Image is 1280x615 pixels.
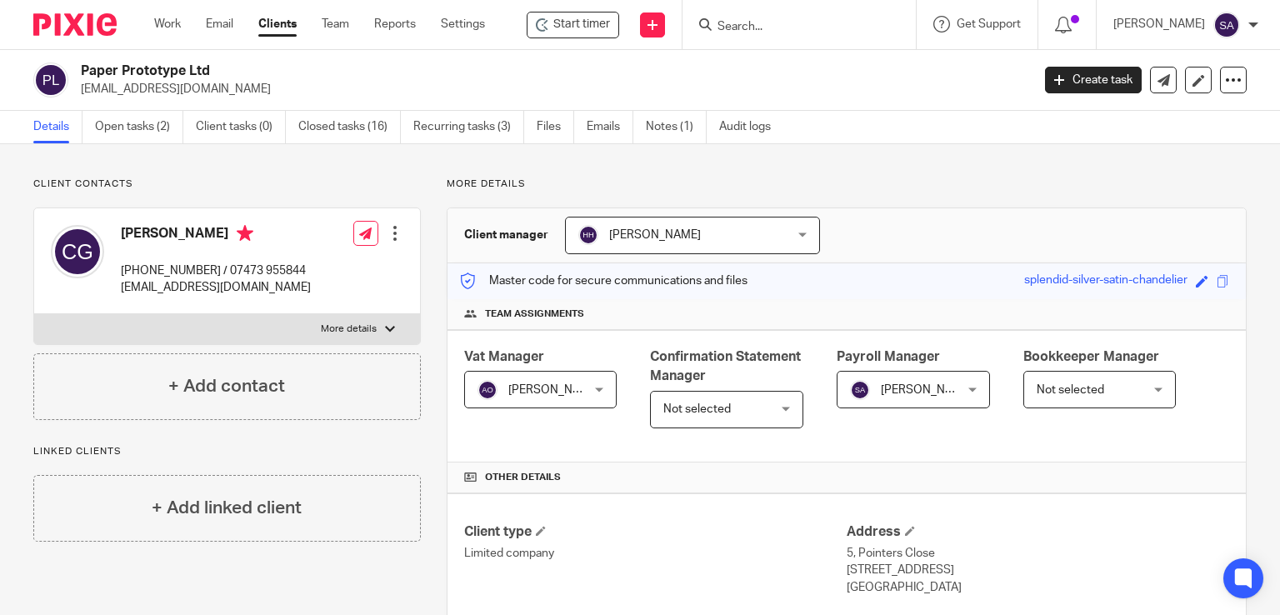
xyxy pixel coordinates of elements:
a: Clients [258,16,297,32]
p: Limited company [464,545,847,562]
span: Start timer [553,16,610,33]
img: svg%3E [850,380,870,400]
input: Search [716,20,866,35]
img: Pixie [33,13,117,36]
a: Emails [587,111,633,143]
a: Recurring tasks (3) [413,111,524,143]
p: [STREET_ADDRESS] [847,562,1229,578]
a: Settings [441,16,485,32]
h2: Paper Prototype Ltd [81,62,832,80]
img: svg%3E [51,225,104,278]
a: Email [206,16,233,32]
h4: + Add contact [168,373,285,399]
h4: + Add linked client [152,495,302,521]
h4: Client type [464,523,847,541]
p: [PERSON_NAME] [1113,16,1205,32]
p: Master code for secure communications and files [460,272,747,289]
span: Not selected [663,403,731,415]
a: Open tasks (2) [95,111,183,143]
h3: Client manager [464,227,548,243]
p: [GEOGRAPHIC_DATA] [847,579,1229,596]
h4: [PERSON_NAME] [121,225,311,246]
p: 5, Pointers Close [847,545,1229,562]
a: Notes (1) [646,111,707,143]
i: Primary [237,225,253,242]
a: Closed tasks (16) [298,111,401,143]
span: Get Support [957,18,1021,30]
div: Paper Prototype Ltd [527,12,619,38]
img: svg%3E [477,380,497,400]
p: Linked clients [33,445,421,458]
p: More details [321,322,377,336]
span: Team assignments [485,307,584,321]
span: Other details [485,471,561,484]
a: Reports [374,16,416,32]
img: svg%3E [1213,12,1240,38]
a: Details [33,111,82,143]
img: svg%3E [578,225,598,245]
span: Payroll Manager [837,350,940,363]
img: svg%3E [33,62,68,97]
p: More details [447,177,1247,191]
p: [EMAIL_ADDRESS][DOMAIN_NAME] [121,279,311,296]
p: Client contacts [33,177,421,191]
span: [PERSON_NAME] [609,229,701,241]
a: Create task [1045,67,1142,93]
div: splendid-silver-satin-chandelier [1024,272,1187,291]
p: [EMAIL_ADDRESS][DOMAIN_NAME] [81,81,1020,97]
h4: Address [847,523,1229,541]
a: Work [154,16,181,32]
span: [PERSON_NAME] [508,384,600,396]
span: Bookkeeper Manager [1023,350,1159,363]
span: Vat Manager [464,350,544,363]
span: [PERSON_NAME] [881,384,972,396]
a: Client tasks (0) [196,111,286,143]
span: Not selected [1037,384,1104,396]
a: Team [322,16,349,32]
span: Confirmation Statement Manager [650,350,801,382]
a: Audit logs [719,111,783,143]
p: [PHONE_NUMBER] / 07473 955844 [121,262,311,279]
a: Files [537,111,574,143]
